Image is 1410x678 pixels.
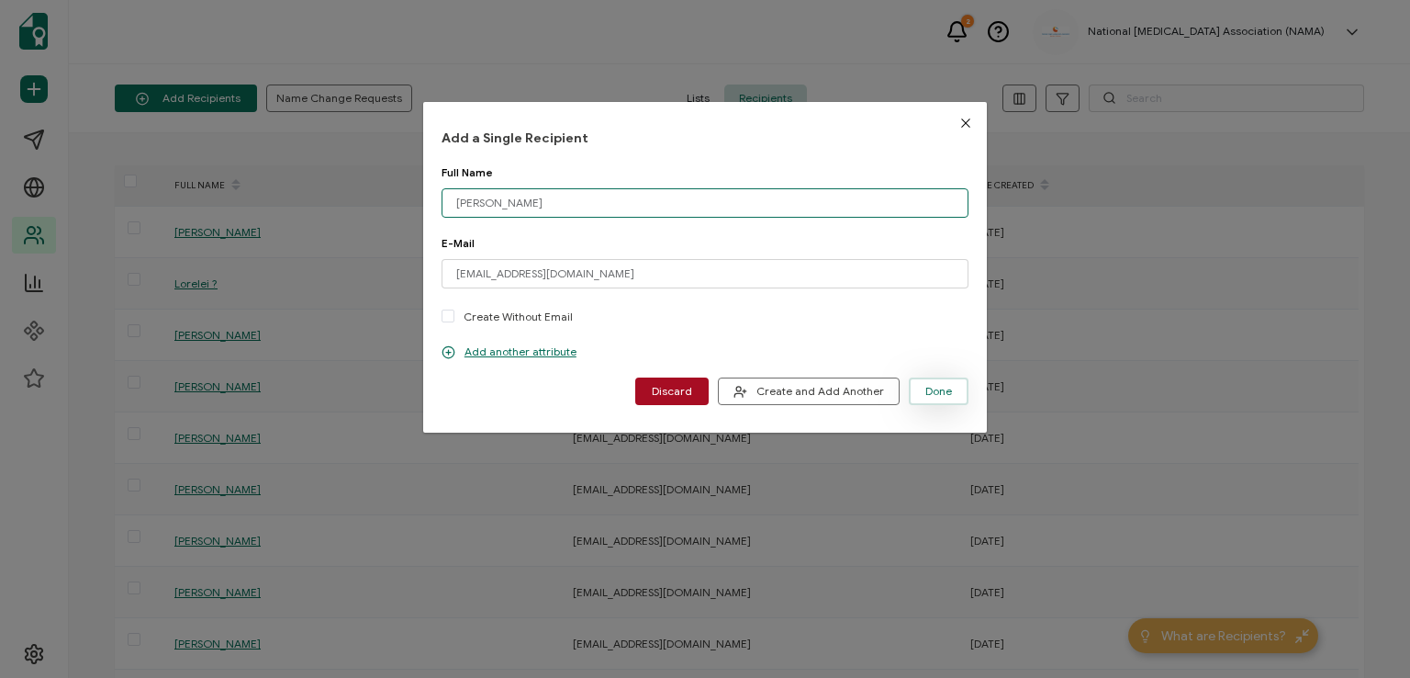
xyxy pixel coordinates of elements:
[733,385,884,399] span: Create and Add Another
[442,259,968,288] input: someone@example.com
[442,345,576,359] p: Add another attribute
[718,378,900,405] button: Create and Add Another
[945,102,987,144] button: Close
[909,378,968,405] button: Done
[1318,590,1410,678] iframe: Chat Widget
[925,386,952,397] span: Done
[652,386,692,397] span: Discard
[635,378,709,405] button: Discard
[442,236,475,250] span: E-Mail
[464,308,573,325] p: Create Without Email
[442,130,968,147] h1: Add a Single Recipient
[442,188,968,218] input: Jane Doe
[423,102,987,433] div: dialog
[442,165,493,179] span: Full Name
